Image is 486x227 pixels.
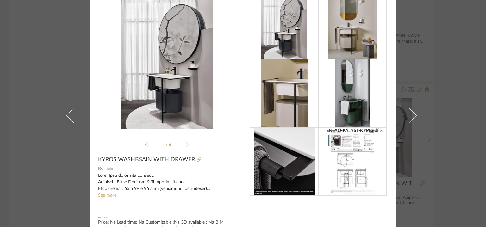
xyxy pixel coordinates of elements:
[98,166,103,172] span: By
[254,127,315,196] img: 0d4293d1-c4f8-46a1-9859-e197d5ecd78f_216x216.jpg
[166,143,169,147] span: /
[98,172,236,192] div: Lore: Ipsu dolor sita consect. Adipisci : Elitse Doeiusm & Temporin Utlabor Etdolorema : 65 a 99 ...
[318,127,387,196] a: EKLAO-KY...YST-KYPL.pdf
[98,215,236,221] div: Notes
[335,59,370,127] img: fd211c9c-3fbd-475f-923a-38b0ff88b11a_216x216.jpg
[261,59,308,128] img: 5fe89193-58c8-4514-93f5-9ebc4104c661_216x216.jpg
[327,128,383,133] div: EKLAO-KY...YST-KYPL.pdf
[169,143,172,147] span: 6
[104,166,236,172] span: cielo
[98,193,116,198] a: See more
[163,143,166,147] span: 1
[98,156,195,163] span: KYROS WASHBSAIN WITH DRAWER
[328,127,377,196] img: 10c396ca-612b-4d00-95af-5290c717447c_216x216.jpg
